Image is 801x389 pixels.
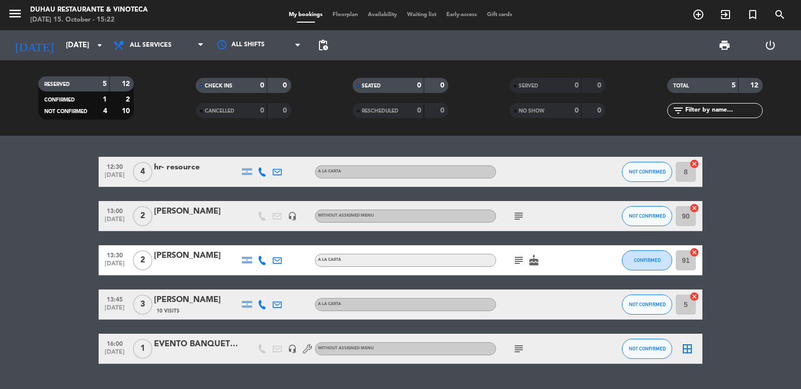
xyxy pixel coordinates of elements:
strong: 0 [283,82,289,89]
span: 13:45 [102,293,127,305]
strong: 5 [103,80,107,87]
span: pending_actions [317,39,329,51]
strong: 12 [122,80,132,87]
span: [DATE] [102,172,127,183]
i: cancel [689,247,699,257]
span: CONFIRMED [44,98,75,103]
i: headset_mic [288,344,297,353]
span: TOTAL [673,83,689,88]
span: RESCHEDULED [362,109,398,114]
i: cancel [689,291,699,302]
strong: 0 [260,107,264,114]
button: NOT CONFIRMED [622,206,672,226]
span: 12:30 [102,160,127,172]
span: NOT CONFIRMED [629,169,666,174]
div: LOG OUT [748,30,794,60]
span: NOT CONFIRMED [629,346,666,351]
div: [PERSON_NAME] [154,249,239,262]
span: NO SHOW [519,109,544,114]
strong: 0 [575,82,579,89]
strong: 10 [122,108,132,115]
strong: 0 [283,107,289,114]
button: CONFIRMED [622,250,672,270]
span: 16:00 [102,337,127,349]
i: cake [528,254,540,266]
i: add_circle_outline [692,9,704,21]
div: [DATE] 15. October - 15:22 [30,15,148,25]
i: [DATE] [8,34,61,56]
button: NOT CONFIRMED [622,295,672,315]
button: menu [8,6,23,25]
i: border_all [681,343,693,355]
div: [PERSON_NAME] [154,294,239,307]
strong: 2 [126,96,132,103]
span: RESERVED [44,82,70,87]
span: [DATE] [102,216,127,228]
span: print [718,39,731,51]
strong: 0 [260,82,264,89]
strong: 0 [597,82,603,89]
span: All services [130,42,172,49]
div: Duhau Restaurante & Vinoteca [30,5,148,15]
span: SEATED [362,83,381,88]
span: Early-access [441,12,482,18]
span: 2 [133,206,152,226]
i: turned_in_not [747,9,759,21]
i: search [774,9,786,21]
div: EVENTO BANQUETES PM [154,338,239,351]
span: Waiting list [402,12,441,18]
input: Filter by name... [684,105,762,116]
span: Gift cards [482,12,517,18]
strong: 0 [597,107,603,114]
span: 1 [133,339,152,359]
i: cancel [689,203,699,213]
span: [DATE] [102,349,127,360]
i: arrow_drop_down [94,39,106,51]
span: NOT CONFIRMED [44,109,88,114]
span: Floorplan [328,12,363,18]
span: A LA CARTA [318,169,341,173]
span: A LA CARTA [318,258,341,262]
strong: 12 [750,82,760,89]
span: 13:30 [102,249,127,260]
i: subject [513,343,525,355]
div: hr- resource [154,161,239,174]
strong: 0 [417,82,421,89]
span: 2 [133,250,152,270]
span: CHECK INS [205,83,232,88]
span: 3 [133,295,152,315]
button: NOT CONFIRMED [622,339,672,359]
i: menu [8,6,23,21]
span: CONFIRMED [634,257,661,263]
strong: 0 [440,107,446,114]
i: exit_to_app [719,9,732,21]
strong: 1 [103,96,107,103]
i: cancel [689,159,699,169]
strong: 0 [440,82,446,89]
span: NOT CONFIRMED [629,213,666,219]
span: Without assigned menu [318,214,374,218]
strong: 0 [417,107,421,114]
span: A LA CARTA [318,302,341,306]
i: filter_list [672,105,684,117]
span: SERVED [519,83,538,88]
span: Without assigned menu [318,346,374,350]
i: headset_mic [288,212,297,221]
div: [PERSON_NAME] [154,205,239,218]
i: subject [513,210,525,222]
span: NOT CONFIRMED [629,302,666,307]
span: CANCELLED [205,109,234,114]
span: 4 [133,162,152,182]
span: 13:00 [102,205,127,216]
strong: 5 [732,82,736,89]
span: Availability [363,12,402,18]
span: My bookings [284,12,328,18]
span: [DATE] [102,260,127,272]
strong: 0 [575,107,579,114]
span: [DATE] [102,305,127,316]
strong: 4 [103,108,107,115]
span: 10 Visits [156,307,180,315]
i: subject [513,254,525,266]
button: NOT CONFIRMED [622,162,672,182]
i: power_settings_new [764,39,776,51]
